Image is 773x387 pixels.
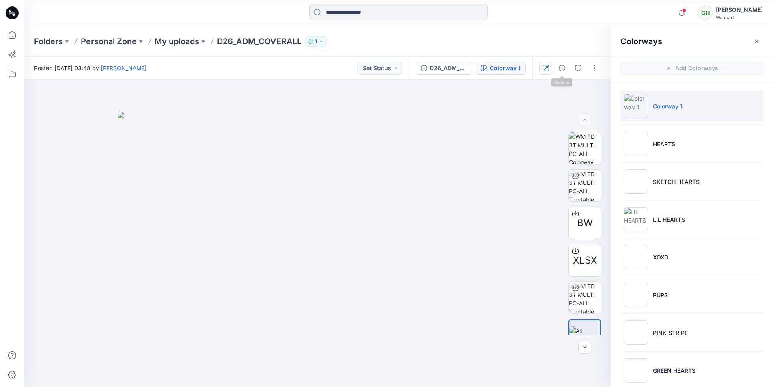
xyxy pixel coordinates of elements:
a: My uploads [155,36,199,47]
span: BW [577,216,593,230]
div: D26_ADM_COVERALL [430,64,467,73]
h2: Colorways [620,37,662,46]
p: LIL HEARTS [653,215,685,224]
span: XLSX [573,253,597,268]
button: Colorway 1 [476,62,526,75]
img: WM TD 3T MULTI PC-ALL Turntable with Avatar [569,282,601,313]
a: Folders [34,36,63,47]
div: Colorway 1 [490,64,521,73]
img: WM TD 3T MULTI PC-ALL Colorway wo Avatar [569,132,601,164]
img: PINK STRIPE [624,320,648,345]
img: SKETCH HEARTS [624,169,648,194]
a: [PERSON_NAME] [101,65,146,71]
img: WM TD 3T MULTI PC-ALL Turntable with Avatar [569,170,601,201]
span: Posted [DATE] 03:48 by [34,64,146,72]
img: PUPS [624,283,648,307]
p: PINK STRIPE [653,329,688,337]
div: Walmart [716,15,763,21]
p: Colorway 1 [653,102,683,110]
p: D26_ADM_COVERALL [217,36,301,47]
a: Personal Zone [81,36,137,47]
img: XOXO [624,245,648,269]
img: GREEN HEARTS [624,358,648,383]
p: 1 [315,37,317,46]
button: Details [556,62,568,75]
p: SKETCH HEARTS [653,177,700,186]
p: PUPS [653,291,668,299]
button: D26_ADM_COVERALL [416,62,472,75]
img: Colorway 1 [624,94,648,118]
div: [PERSON_NAME] [716,5,763,15]
p: XOXO [653,253,669,262]
img: All colorways [569,326,600,344]
img: HEARTS [624,132,648,156]
p: HEARTS [653,140,675,148]
div: GH [698,6,713,20]
img: LIL HEARTS [624,207,648,231]
p: GREEN HEARTS [653,366,695,375]
button: 1 [305,36,327,47]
